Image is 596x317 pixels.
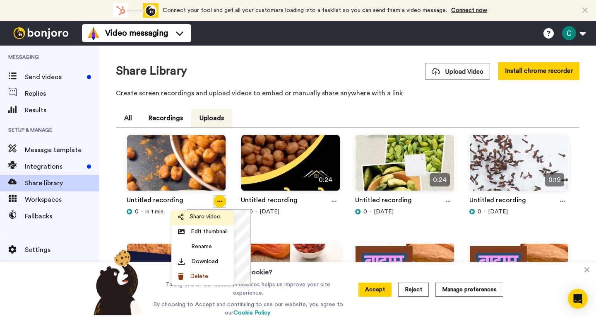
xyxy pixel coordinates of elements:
button: Accept [358,283,392,297]
span: Workspaces [25,195,99,205]
p: By choosing to Accept and continuing to use our website, you agree to our . [151,300,345,317]
button: Reject [398,283,429,297]
div: Open Intercom Messenger [568,289,588,309]
span: Delete [190,272,208,281]
a: Untitled recording [127,195,183,208]
a: Cookie Policy [233,310,270,316]
p: Create screen recordings and upload videos to embed or manually share anywhere with a link [116,88,579,98]
span: 0:24 [430,173,450,186]
button: Recordings [140,109,191,127]
img: bear-with-cookie.png [86,249,147,315]
img: b13bfdb5-34fa-4cc0-a51e-9cc4125ae47b_thumbnail_source_1755580127.jpg [356,135,454,198]
button: All [116,109,140,127]
span: Edit thumbnail [191,227,228,236]
span: 0:19 [545,173,564,186]
span: 0 [363,208,367,216]
p: Taking one of our delicious cookies helps us improve your site experience. [151,281,345,297]
button: Upload Video [425,63,490,80]
div: in 1 min. [127,208,226,216]
span: Video messaging [105,27,168,39]
span: Send videos [25,72,84,82]
button: Manage preferences [435,283,503,297]
span: Upload Video [432,68,483,76]
div: [DATE] [469,208,569,216]
span: Results [25,105,99,115]
span: Share library [25,178,99,188]
img: 8be774d3-974a-4878-8772-f59379cce944_thumbnail_source_1755235891.jpg [470,244,568,306]
div: animation [113,3,159,18]
button: Install chrome recorder [498,62,579,80]
img: e5e85452-bc3b-474c-9da5-9c2486795f8f_thumbnail_source_1755666636.jpg [241,135,340,198]
img: cadf25fc-faad-4443-a14c-90ae50568ca4_thumbnail_source_1755321770.jpg [241,244,340,306]
img: b785d6fe-5291-4cdf-8dca-00c1bdb32a46_thumbnail_source_1755498311.jpg [470,135,568,198]
h3: Want a cookie? [224,262,272,277]
a: Untitled recording [355,195,412,208]
a: Untitled recording [241,195,298,208]
span: Integrations [25,162,84,172]
span: Rename [191,242,212,251]
div: [DATE] [355,208,454,216]
div: [DATE] [241,208,340,216]
span: Connect your tool and get all your customers loading into a tasklist so you can send them a video... [163,7,447,13]
span: Fallbacks [25,211,99,221]
span: Share video [190,213,221,221]
span: 0:24 [315,173,336,186]
span: 0 [478,208,481,216]
button: Uploads [191,109,232,127]
span: Settings [25,245,99,255]
h1: Share Library [116,65,187,77]
span: Message template [25,145,99,155]
span: Download [191,257,218,266]
a: Untitled recording [469,195,526,208]
span: Replies [25,89,99,99]
img: bj-logo-header-white.svg [10,27,72,39]
span: 0 [135,208,139,216]
span: 0 [249,208,253,216]
img: vm-color.svg [87,27,100,40]
img: a30f4256-99d5-4db0-b844-76b93e4e2154_thumbnail_source_1755235901.jpg [356,244,454,306]
img: d58fbf50-c66d-4adf-b546-630fed19a415_thumbnail_source_1755754585.jpg [127,135,226,198]
a: Connect now [451,7,487,13]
